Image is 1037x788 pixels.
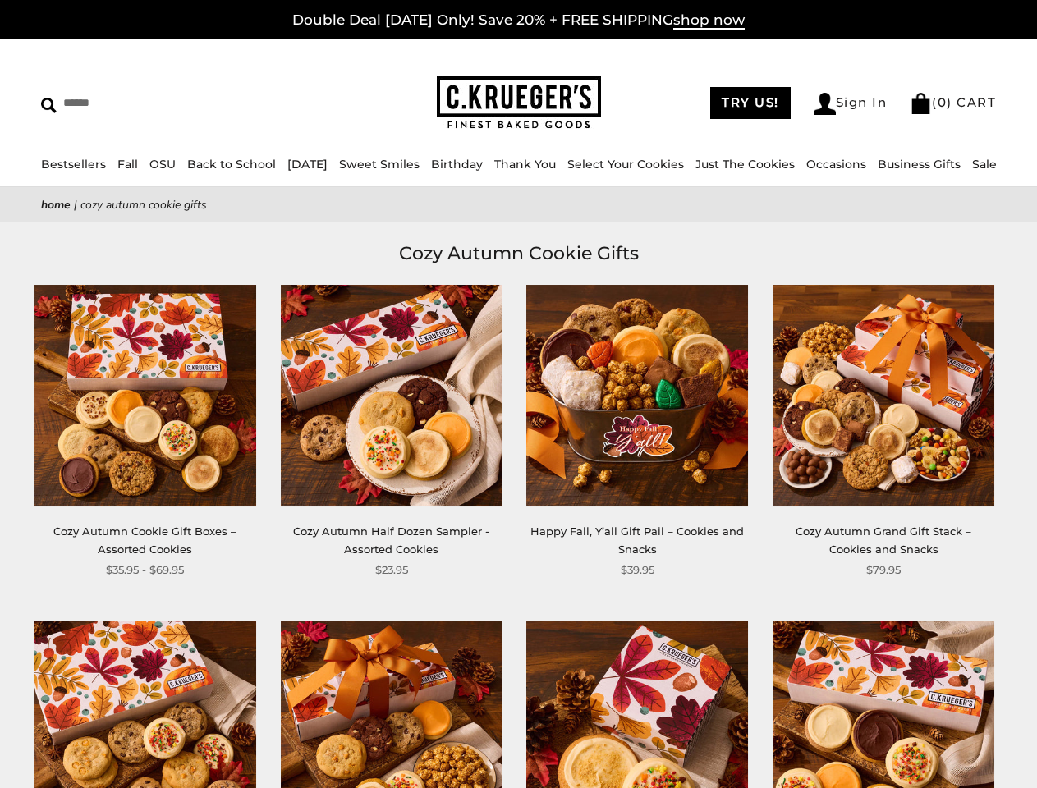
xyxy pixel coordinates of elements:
[293,525,489,555] a: Cozy Autumn Half Dozen Sampler - Assorted Cookies
[34,285,256,506] img: Cozy Autumn Cookie Gift Boxes – Assorted Cookies
[806,157,866,172] a: Occasions
[773,285,994,506] img: Cozy Autumn Grand Gift Stack – Cookies and Snacks
[375,561,408,579] span: $23.95
[41,90,259,116] input: Search
[866,561,901,579] span: $79.95
[106,561,184,579] span: $35.95 - $69.95
[814,93,836,115] img: Account
[187,157,276,172] a: Back to School
[41,157,106,172] a: Bestsellers
[281,285,502,506] img: Cozy Autumn Half Dozen Sampler - Assorted Cookies
[292,11,745,30] a: Double Deal [DATE] Only! Save 20% + FREE SHIPPINGshop now
[878,157,961,172] a: Business Gifts
[814,93,888,115] a: Sign In
[938,94,948,110] span: 0
[74,197,77,213] span: |
[287,157,328,172] a: [DATE]
[41,98,57,113] img: Search
[910,93,932,114] img: Bag
[494,157,556,172] a: Thank You
[910,94,996,110] a: (0) CART
[710,87,791,119] a: TRY US!
[567,157,684,172] a: Select Your Cookies
[796,525,971,555] a: Cozy Autumn Grand Gift Stack – Cookies and Snacks
[431,157,483,172] a: Birthday
[437,76,601,130] img: C.KRUEGER'S
[530,525,744,555] a: Happy Fall, Y’all Gift Pail – Cookies and Snacks
[117,157,138,172] a: Fall
[972,157,997,172] a: Sale
[66,239,971,268] h1: Cozy Autumn Cookie Gifts
[526,285,748,506] img: Happy Fall, Y’all Gift Pail – Cookies and Snacks
[339,157,420,172] a: Sweet Smiles
[673,11,745,30] span: shop now
[695,157,795,172] a: Just The Cookies
[80,197,207,213] span: Cozy Autumn Cookie Gifts
[41,195,996,214] nav: breadcrumbs
[53,525,236,555] a: Cozy Autumn Cookie Gift Boxes – Assorted Cookies
[41,197,71,213] a: Home
[149,157,176,172] a: OSU
[621,561,654,579] span: $39.95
